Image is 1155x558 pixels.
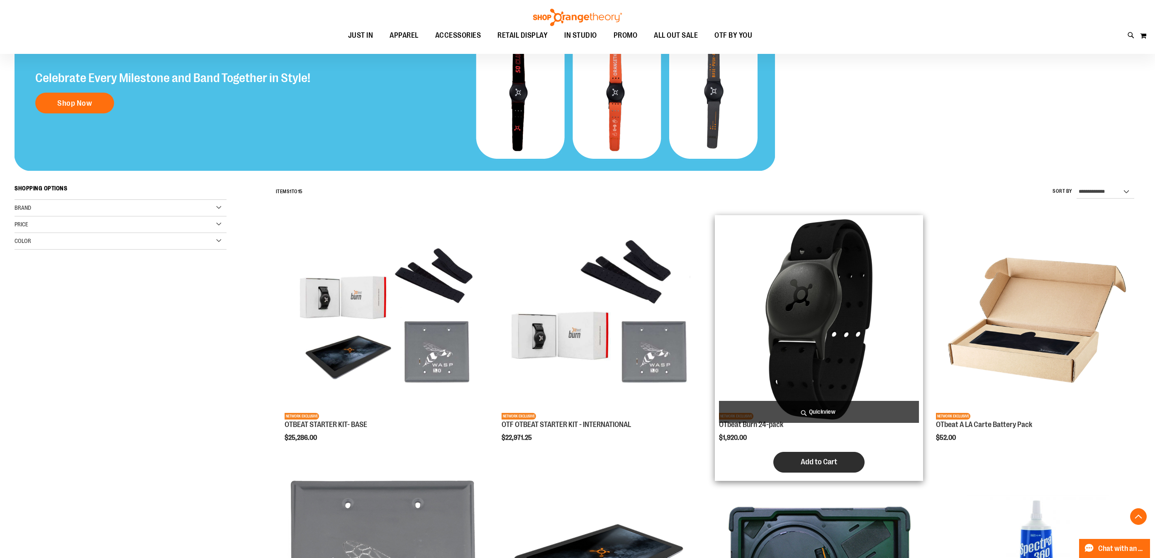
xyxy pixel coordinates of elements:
[936,219,1136,421] a: Product image for OTbeat A LA Carte Battery PackNETWORK EXCLUSIVE
[1130,508,1147,525] button: Back To Top
[719,434,748,442] span: $1,920.00
[290,189,292,194] span: 1
[719,420,783,429] a: OTbeat Burn 24-pack
[35,71,310,84] h2: Celebrate Every Milestone and Band Together in Style!
[502,420,631,429] a: OTF OTBEAT STARTER KIT - INTERNATIONAL
[773,452,865,473] button: Add to Cart
[285,434,318,442] span: $25,286.00
[15,181,227,200] strong: Shopping Options
[285,413,319,420] span: NETWORK EXCLUSIVE
[1079,539,1150,558] button: Chat with an Expert
[285,219,485,420] img: OTBEAT STARTER KIT- BASE
[435,26,481,45] span: ACCESSORIES
[502,413,536,420] span: NETWORK EXCLUSIVE
[15,238,31,244] span: Color
[15,221,28,228] span: Price
[57,98,92,107] span: Shop Now
[35,92,114,113] a: Shop Now
[564,26,597,45] span: IN STUDIO
[497,215,706,462] div: product
[1053,188,1072,195] label: Sort By
[936,219,1136,420] img: Product image for OTbeat A LA Carte Battery Pack
[714,26,752,45] span: OTF BY YOU
[719,219,919,420] img: OTbeat Burn 24-pack
[285,420,367,429] a: OTBEAT STARTER KIT- BASE
[502,219,702,421] a: OTF OTBEAT STARTER KIT - INTERNATIONALNETWORK EXCLUSIVE
[936,420,1032,429] a: OTbeat A LA Carte Battery Pack
[502,434,533,442] span: $22,971.25
[280,215,489,462] div: product
[936,413,970,420] span: NETWORK EXCLUSIVE
[654,26,698,45] span: ALL OUT SALE
[614,26,638,45] span: PROMO
[715,215,924,480] div: product
[502,219,702,420] img: OTF OTBEAT STARTER KIT - INTERNATIONAL
[15,204,31,211] span: Brand
[285,219,485,421] a: OTBEAT STARTER KIT- BASENETWORK EXCLUSIVE
[1098,545,1145,553] span: Chat with an Expert
[532,9,623,26] img: Shop Orangetheory
[932,215,1140,462] div: product
[719,401,919,423] a: Quickview
[497,26,548,45] span: RETAIL DISPLAY
[801,457,837,466] span: Add to Cart
[390,26,419,45] span: APPAREL
[936,434,957,442] span: $52.00
[348,26,373,45] span: JUST IN
[719,219,919,421] a: OTbeat Burn 24-packNETWORK EXCLUSIVE
[276,185,303,198] h2: Items to
[298,189,303,194] span: 15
